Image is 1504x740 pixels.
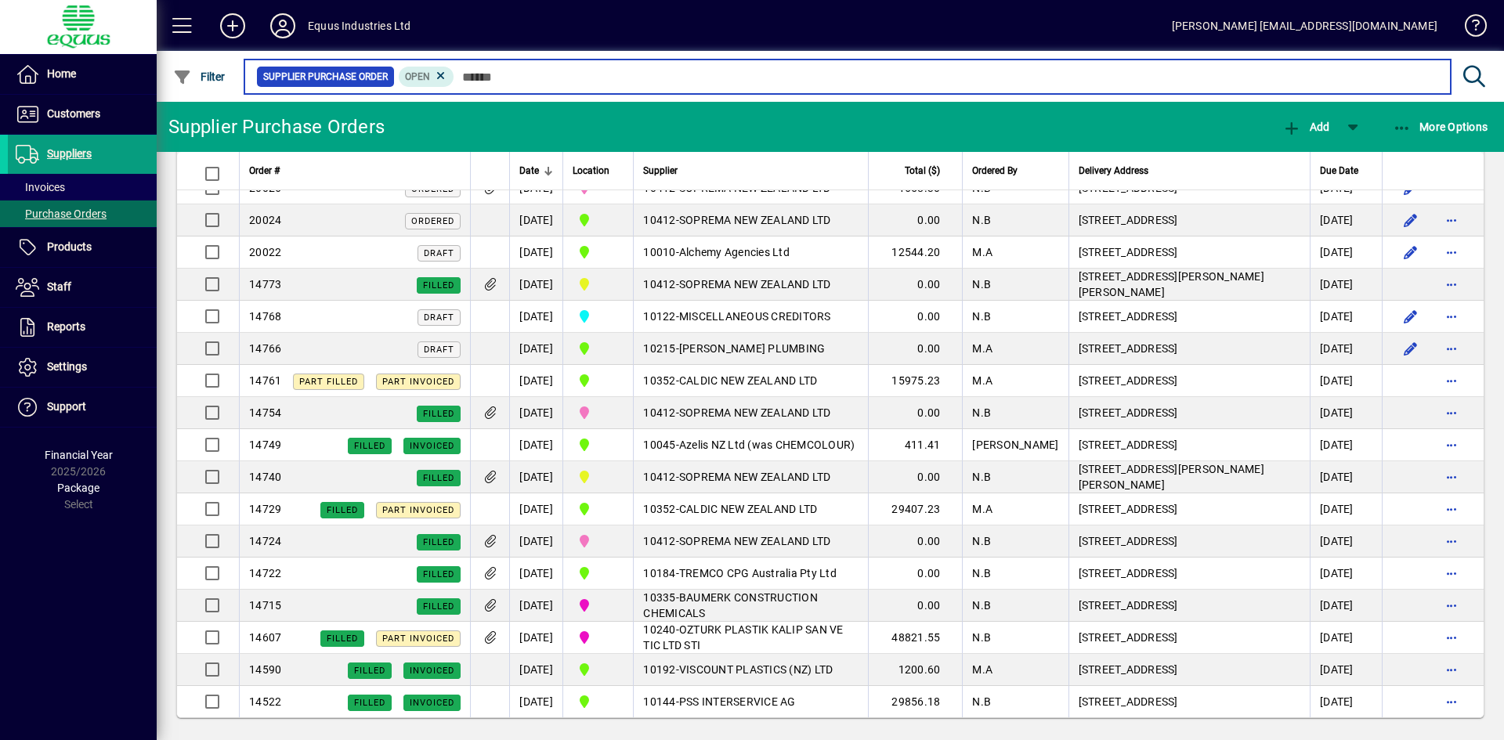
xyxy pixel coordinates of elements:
[633,236,868,269] td: -
[643,406,675,419] span: 10412
[424,345,454,355] span: Draft
[679,406,831,419] span: SOPREMA NEW ZEALAND LTD
[573,275,624,294] span: 4A DSV LOGISTICS - CHCH
[643,439,675,451] span: 10045
[509,686,562,717] td: [DATE]
[519,162,553,179] div: Date
[1310,558,1382,590] td: [DATE]
[382,634,454,644] span: Part Invoiced
[410,698,454,708] span: Invoiced
[868,558,962,590] td: 0.00
[573,435,624,454] span: 1B BLENHEIM
[1068,397,1311,429] td: [STREET_ADDRESS]
[633,365,868,397] td: -
[573,307,624,326] span: 3C CENTRAL
[972,278,991,291] span: N.B
[643,471,675,483] span: 10412
[972,439,1058,451] span: [PERSON_NAME]
[573,467,624,486] span: 4A DSV LOGISTICS - CHCH
[679,663,833,676] span: VISCOUNT PLASTICS (NZ) LTD
[410,666,454,676] span: Invoiced
[509,301,562,333] td: [DATE]
[679,310,831,323] span: MISCELLANEOUS CREDITORS
[1068,622,1311,654] td: [STREET_ADDRESS]
[249,310,281,323] span: 14768
[327,634,358,644] span: Filled
[643,535,675,547] span: 10412
[423,473,454,483] span: Filled
[643,310,675,323] span: 10122
[1439,208,1464,233] button: More options
[633,686,868,717] td: -
[258,12,308,40] button: Profile
[1439,657,1464,682] button: More options
[45,449,113,461] span: Financial Year
[633,429,868,461] td: -
[47,360,87,373] span: Settings
[643,374,675,387] span: 10352
[1310,654,1382,686] td: [DATE]
[8,55,157,94] a: Home
[633,558,868,590] td: -
[972,535,991,547] span: N.B
[1398,240,1423,265] button: Edit
[8,228,157,267] a: Products
[1310,461,1382,493] td: [DATE]
[1068,236,1311,269] td: [STREET_ADDRESS]
[168,114,385,139] div: Supplier Purchase Orders
[573,162,609,179] span: Location
[1310,365,1382,397] td: [DATE]
[1068,365,1311,397] td: [STREET_ADDRESS]
[1310,686,1382,717] td: [DATE]
[1068,558,1311,590] td: [STREET_ADDRESS]
[633,461,868,493] td: -
[1310,301,1382,333] td: [DATE]
[47,107,100,120] span: Customers
[423,280,454,291] span: Filled
[16,208,107,220] span: Purchase Orders
[573,371,624,390] span: 1B BLENHEIM
[249,471,281,483] span: 14740
[1310,590,1382,622] td: [DATE]
[249,162,461,179] div: Order #
[1398,336,1423,361] button: Edit
[509,204,562,236] td: [DATE]
[424,248,454,258] span: Draft
[643,663,675,676] span: 10192
[509,397,562,429] td: [DATE]
[1439,336,1464,361] button: More options
[573,403,624,422] span: 2A AZI''S Global Investments
[8,348,157,387] a: Settings
[679,374,818,387] span: CALDIC NEW ZEALAND LTD
[1439,464,1464,489] button: More options
[1278,113,1333,141] button: Add
[509,622,562,654] td: [DATE]
[509,333,562,365] td: [DATE]
[47,147,92,160] span: Suppliers
[868,204,962,236] td: 0.00
[905,162,940,179] span: Total ($)
[1320,162,1372,179] div: Due Date
[405,71,430,82] span: Open
[643,246,675,258] span: 10010
[633,204,868,236] td: -
[249,246,281,258] span: 20022
[1079,162,1148,179] span: Delivery Address
[1439,561,1464,586] button: More options
[249,599,281,612] span: 14715
[423,601,454,612] span: Filled
[633,397,868,429] td: -
[57,482,99,494] span: Package
[868,333,962,365] td: 0.00
[1439,496,1464,522] button: More options
[643,503,675,515] span: 10352
[633,590,868,622] td: -
[679,535,831,547] span: SOPREMA NEW ZEALAND LTD
[1439,272,1464,297] button: More options
[208,12,258,40] button: Add
[573,660,624,679] span: 1B BLENHEIM
[1310,204,1382,236] td: [DATE]
[1439,368,1464,393] button: More options
[354,441,385,451] span: Filled
[173,70,226,83] span: Filter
